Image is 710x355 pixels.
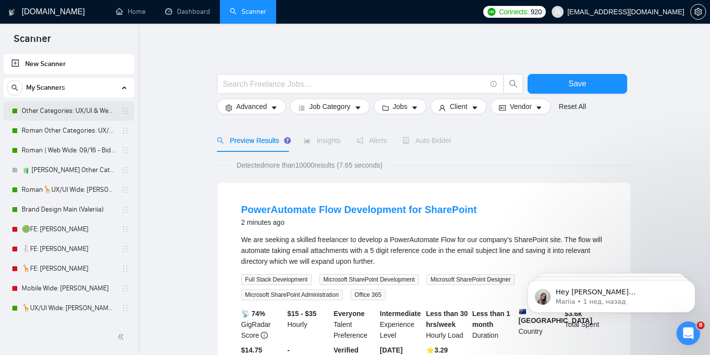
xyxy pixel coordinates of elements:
a: Roman Other Categories: UX/UI & Web design copy [PERSON_NAME] [22,121,115,141]
span: setting [225,104,232,111]
div: GigRadar Score [239,308,285,341]
span: Auto Bidder [402,137,451,144]
div: Tooltip anchor [283,136,292,145]
span: holder [121,225,129,233]
a: 🦒UX/UI Wide: Valeriia 07/10 portfolio [22,318,115,338]
span: search [504,79,523,88]
span: Jobs [393,101,408,112]
a: Reset All [559,101,586,112]
button: userClientcaret-down [430,99,487,114]
iframe: Intercom live chat [676,321,700,345]
button: barsJob Categorycaret-down [290,99,369,114]
span: holder [121,304,129,312]
span: user [554,8,561,15]
span: Insights [304,137,340,144]
span: holder [121,245,129,253]
span: Microsoft SharePoint Administration [241,289,343,300]
b: - [287,346,290,354]
div: Hourly [285,308,332,341]
span: caret-down [471,104,478,111]
span: holder [121,206,129,213]
span: Hey [PERSON_NAME][EMAIL_ADDRESS][DOMAIN_NAME], Looks like your Upwork agency [PERSON_NAME] Design... [43,29,168,193]
span: holder [121,107,129,115]
a: dashboardDashboard [165,7,210,16]
button: search [503,74,523,94]
span: Microsoft SharePoint Development [319,274,419,285]
a: searchScanner [230,7,266,16]
span: caret-down [411,104,418,111]
img: logo [8,4,15,20]
span: notification [356,137,363,144]
b: Verified [334,346,359,354]
span: holder [121,146,129,154]
span: caret-down [271,104,278,111]
iframe: Intercom notifications сообщение [513,259,710,328]
span: Connects: [499,6,529,17]
span: Vendor [510,101,532,112]
span: Preview Results [217,137,288,144]
span: user [439,104,446,111]
span: My Scanners [26,78,65,98]
button: search [7,80,23,96]
input: Search Freelance Jobs... [223,78,486,90]
a: New Scanner [11,54,126,74]
span: double-left [117,332,127,342]
span: Office 365 [351,289,385,300]
a: 🦒UX/UI Wide: [PERSON_NAME] 03/07 old [22,298,115,318]
span: robot [402,137,409,144]
a: Brand Design Main (Valeriia) [22,200,115,219]
span: setting [691,8,706,16]
b: $14.75 [241,346,262,354]
a: setting [690,8,706,16]
span: Scanner [6,32,59,52]
button: idcardVendorcaret-down [491,99,551,114]
a: Roman🦒UX/UI Wide: [PERSON_NAME] 03/07 quest 22/09 [22,180,115,200]
a: 🦒FE: [PERSON_NAME] [22,259,115,279]
button: folderJobscaret-down [374,99,427,114]
a: Mobile Wide: [PERSON_NAME] [22,279,115,298]
b: [DATE] [380,346,402,354]
span: Advanced [236,101,267,112]
li: New Scanner [3,54,134,74]
span: caret-down [355,104,361,111]
b: ⭐️ 3.29 [426,346,448,354]
span: holder [121,265,129,273]
span: Client [450,101,467,112]
span: idcard [499,104,506,111]
div: Duration [470,308,517,341]
b: Less than 1 month [472,310,510,328]
span: holder [121,127,129,135]
img: upwork-logo.png [488,8,496,16]
div: 2 minutes ago [241,216,477,228]
a: Other Categories: UX/UI & Web design Valeriia [22,101,115,121]
a: homeHome [116,7,145,16]
span: search [7,84,22,91]
span: Microsoft SharePoint Designer [426,274,515,285]
a: 🟢FE: [PERSON_NAME] [22,219,115,239]
span: holder [121,166,129,174]
div: Hourly Load [424,308,470,341]
button: setting [690,4,706,20]
span: search [217,137,224,144]
span: 8 [697,321,705,329]
p: Message from Mariia, sent 1 нед. назад [43,38,170,47]
span: caret-down [535,104,542,111]
span: area-chart [304,137,311,144]
span: 920 [531,6,541,17]
b: Less than 30 hrs/week [426,310,468,328]
span: holder [121,284,129,292]
b: Everyone [334,310,365,318]
span: Alerts [356,137,387,144]
b: Intermediate [380,310,421,318]
span: Full Stack Development [241,274,312,285]
span: Detected more than 10000 results (7.65 seconds) [230,160,390,171]
div: Experience Level [378,308,424,341]
div: Talent Preference [332,308,378,341]
span: holder [121,186,129,194]
a: PowerAutomate Flow Development for SharePoint [241,204,477,215]
span: folder [382,104,389,111]
b: $15 - $35 [287,310,317,318]
b: 📡 74% [241,310,265,318]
